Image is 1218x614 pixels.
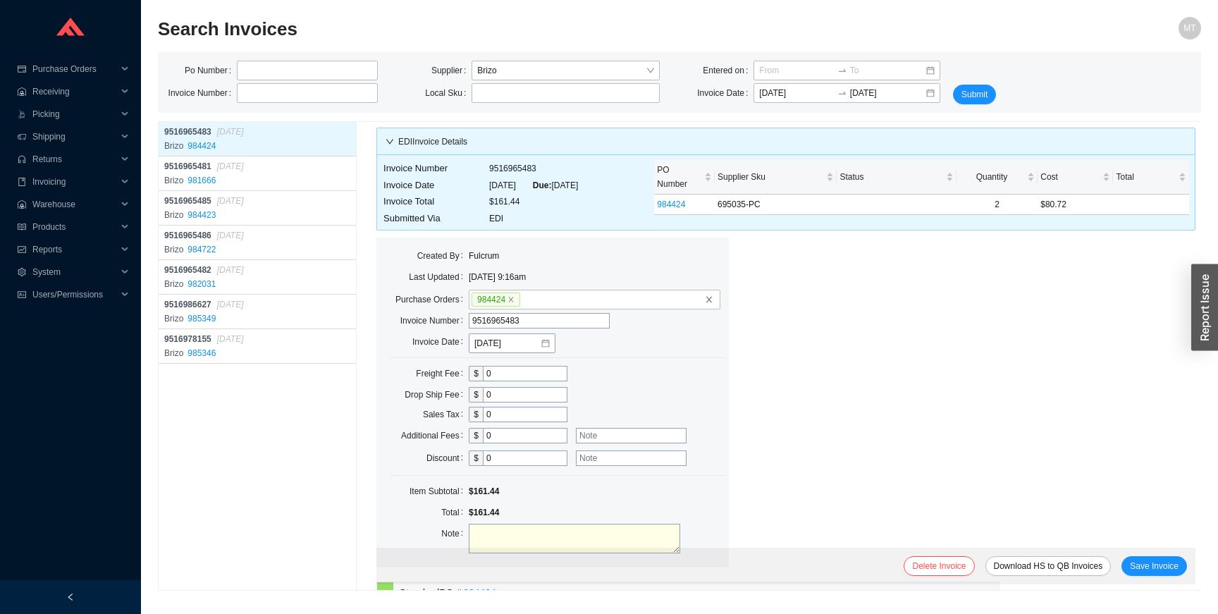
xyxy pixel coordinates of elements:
span: Status [839,170,942,184]
label: Drop Ship Fee [405,385,469,405]
span: [DATE] [217,127,244,137]
td: EDI [488,210,579,227]
th: Quantity sortable [956,160,1038,195]
span: 9516965481 [164,161,211,171]
label: Purchase Orders [395,290,469,309]
span: Brizo [477,61,654,80]
span: Warehouse [32,193,117,216]
a: 982031 [187,279,216,289]
a: 984424 [657,199,685,209]
a: Download HS to QB Invoices [994,561,1103,571]
label: Sales Tax [423,405,469,424]
span: credit-card [17,65,27,73]
span: fund [17,245,27,254]
span: 9516965482 [164,265,211,275]
label: Discount [426,448,469,468]
label: Additional Fees [401,426,469,446]
div: $ [469,407,483,422]
div: EDI Invoice Details [386,135,1186,149]
span: PO Number [657,163,701,191]
label: Total [441,503,469,522]
span: down [386,137,394,146]
td: Submitted Via [383,210,488,227]
span: 9516965486 [164,231,211,240]
a: 9516986627[DATE]Brizo985349 [159,295,356,329]
span: 9516965483 [164,127,211,137]
label: Entered on [703,61,753,80]
input: 08/13/2025 [474,336,540,350]
label: Invoice Number [168,83,237,103]
div: $ [469,428,483,443]
td: Invoice Number [383,160,488,177]
span: Picking [32,103,117,125]
span: Quantity [959,170,1025,184]
label: Supplier [431,61,472,80]
th: PO Number sortable [654,160,715,195]
span: $161.44 [469,486,499,496]
button: Download HS to QB Invoices [985,556,1112,576]
span: 9516986627 [164,300,211,309]
div: Standard PO # [399,585,591,601]
span: swap-right [837,66,847,75]
span: 9516978155 [164,334,211,344]
span: Delete Invoice [912,559,966,573]
span: Brizo [164,210,183,220]
a: 984423 [187,210,216,220]
th: Total sortable [1113,160,1189,195]
a: 985346 [187,348,216,358]
h2: Search Invoices [158,17,940,42]
span: Brizo [164,141,183,151]
span: close [508,296,515,303]
button: Submit [953,85,996,104]
span: [DATE] [217,161,244,171]
span: [DATE] [217,265,244,275]
span: Purchase Orders [32,58,117,80]
span: MT [1183,17,1195,39]
span: to [837,66,847,75]
span: Brizo [164,176,183,185]
td: 9516965483 [488,160,579,177]
span: Returns [32,148,117,171]
input: To [850,63,925,78]
label: Note [441,524,469,544]
a: 9516965481[DATE]Brizo981666 [159,156,356,191]
input: To [850,86,925,100]
label: Local Sku [425,83,472,103]
a: 9516965483[DATE]Brizo984424 [159,122,356,156]
span: Reports [32,238,117,261]
span: [DATE] [217,196,244,206]
td: Invoice Date [383,177,488,194]
div: [DATE] 9:16am [469,270,581,284]
label: Invoice Date [412,332,469,352]
label: Last Updated [409,267,469,287]
input: From [759,63,835,78]
span: Brizo [164,245,183,254]
span: close [705,295,713,304]
a: 984722 [187,245,216,254]
span: left [66,593,75,601]
label: Created By [417,246,469,266]
td: $80.72 [1038,195,1113,215]
span: to [837,88,847,98]
span: Due: [533,180,552,190]
span: customer-service [17,155,27,164]
input: Note [576,450,687,466]
span: Receiving [32,80,117,103]
span: Save Invoice [1130,559,1179,573]
span: Products [32,216,117,238]
input: 984424closeclose [521,292,531,307]
span: Brizo [164,279,183,289]
span: swap-right [837,88,847,98]
td: $161.44 [488,193,579,210]
span: read [17,223,27,231]
span: System [32,261,117,283]
label: Invoice Date [697,83,753,103]
div: Fulcrum [469,249,581,263]
span: Cost [1040,170,1100,184]
button: Delete Invoice [904,556,974,576]
td: Invoice Total [383,193,488,210]
div: $ [469,387,483,403]
span: book [17,178,27,186]
td: 695035-PC [715,195,837,215]
a: 9516965482[DATE]Brizo982031 [159,260,356,295]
